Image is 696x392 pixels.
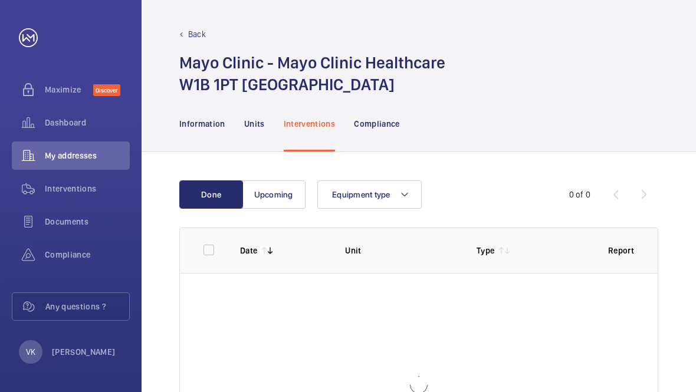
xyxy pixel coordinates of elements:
[317,180,422,209] button: Equipment type
[52,346,116,358] p: [PERSON_NAME]
[45,216,130,228] span: Documents
[45,117,130,129] span: Dashboard
[45,150,130,162] span: My addresses
[179,180,243,209] button: Done
[242,180,306,209] button: Upcoming
[45,301,129,312] span: Any questions ?
[345,245,458,256] p: Unit
[179,52,445,95] h1: Mayo Clinic - Mayo Clinic Healthcare W1B 1PT [GEOGRAPHIC_DATA]
[45,84,93,95] span: Maximize
[45,183,130,195] span: Interventions
[608,245,634,256] p: Report
[332,190,390,199] span: Equipment type
[244,118,265,130] p: Units
[45,249,130,261] span: Compliance
[240,245,257,256] p: Date
[26,346,35,358] p: VK
[179,118,225,130] p: Information
[354,118,400,130] p: Compliance
[93,84,120,96] span: Discover
[477,245,494,256] p: Type
[188,28,206,40] p: Back
[284,118,336,130] p: Interventions
[569,189,590,200] div: 0 of 0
